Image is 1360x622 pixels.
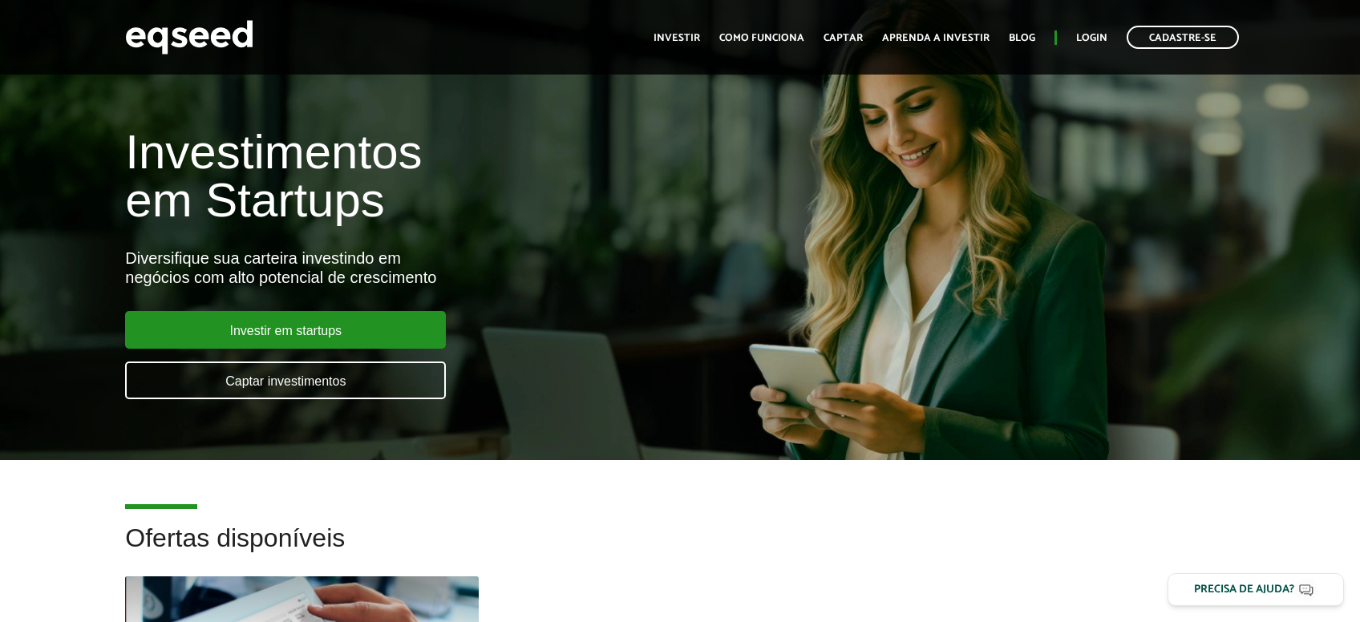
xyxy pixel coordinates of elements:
[1076,33,1107,43] a: Login
[125,524,1234,576] h2: Ofertas disponíveis
[824,33,863,43] a: Captar
[125,16,253,59] img: EqSeed
[125,311,446,349] a: Investir em startups
[1127,26,1239,49] a: Cadastre-se
[125,128,781,224] h1: Investimentos em Startups
[719,33,804,43] a: Como funciona
[125,248,781,287] div: Diversifique sua carteira investindo em negócios com alto potencial de crescimento
[125,361,446,399] a: Captar investimentos
[1009,33,1035,43] a: Blog
[882,33,990,43] a: Aprenda a investir
[654,33,700,43] a: Investir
